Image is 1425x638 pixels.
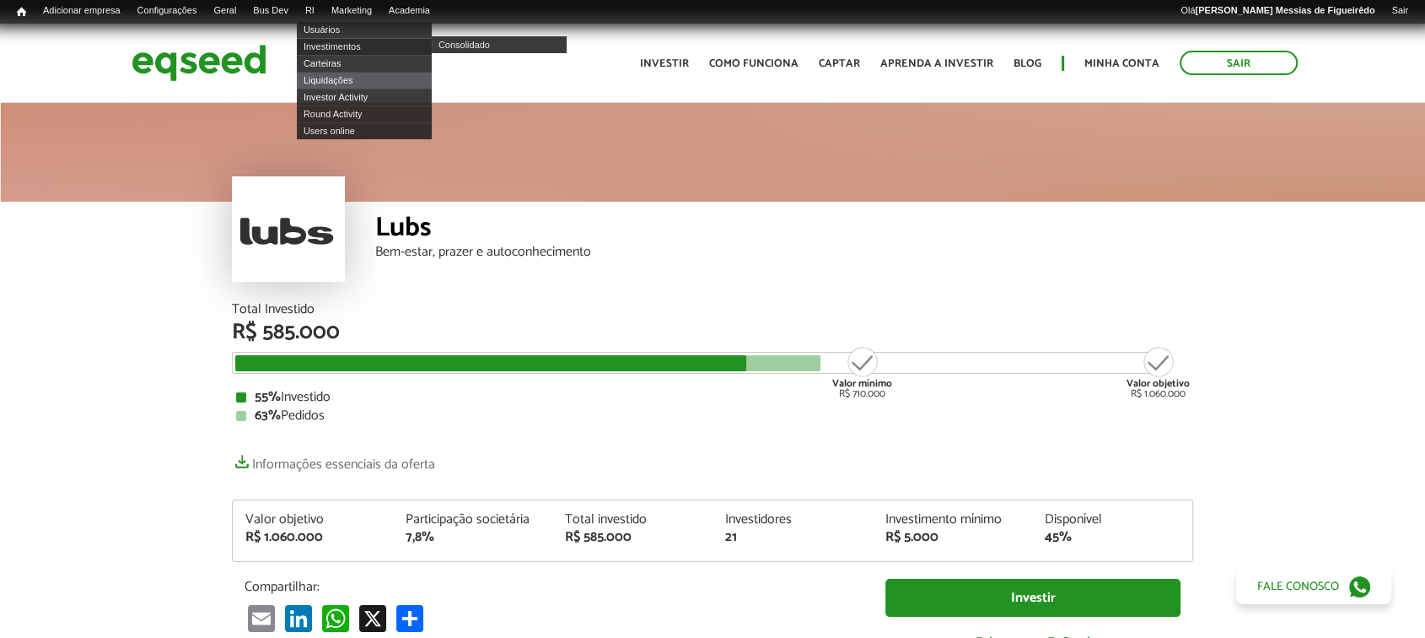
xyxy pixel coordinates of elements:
div: Total investido [565,513,700,527]
div: Participação societária [406,513,540,527]
a: Olá[PERSON_NAME] Messias de Figueirêdo [1172,4,1383,18]
a: Email [245,603,278,631]
div: Total Investido [232,303,1193,316]
a: RI [297,4,323,18]
strong: Valor mínimo [832,376,892,392]
a: Bus Dev [245,4,297,18]
strong: [PERSON_NAME] Messias de Figueirêdo [1195,5,1374,15]
strong: Valor objetivo [1127,376,1190,392]
a: Configurações [129,4,206,18]
a: Adicionar empresa [35,4,129,18]
div: 21 [725,531,860,544]
a: Fale conosco [1236,569,1391,604]
a: Compartilhar [393,603,427,631]
div: Pedidos [236,409,1189,423]
a: Academia [380,4,438,18]
a: Geral [205,4,245,18]
div: 7,8% [406,531,540,544]
a: Sair [1180,51,1298,75]
div: Investidores [725,513,860,527]
div: Investido [236,391,1189,404]
div: 45% [1045,531,1180,544]
div: Lubs [375,214,1193,246]
a: Marketing [323,4,380,18]
div: R$ 1.060.000 [1127,345,1190,399]
a: Sair [1383,4,1417,18]
a: Informações essenciais da oferta [232,448,435,472]
div: R$ 585.000 [232,322,1193,343]
a: Investir [640,58,689,69]
a: Início [8,4,35,20]
a: Captar [819,58,860,69]
a: Usuários [297,21,432,38]
a: Como funciona [709,58,799,69]
p: Compartilhar: [245,579,860,595]
strong: 63% [255,404,281,427]
div: R$ 585.000 [565,531,700,544]
div: R$ 1.060.000 [245,531,380,544]
a: Blog [1014,58,1041,69]
a: Investir [885,579,1180,617]
div: Disponível [1045,513,1180,527]
div: Investimento mínimo [885,513,1020,527]
div: R$ 5.000 [885,531,1020,544]
a: X [356,603,390,631]
strong: 55% [255,386,281,408]
span: Início [17,6,26,18]
img: EqSeed [132,41,266,85]
div: R$ 710.000 [831,345,894,399]
a: Minha conta [1084,58,1159,69]
a: WhatsApp [319,603,352,631]
div: Bem-estar, prazer e autoconhecimento [375,246,1193,259]
a: LinkedIn [282,603,315,631]
a: Aprenda a investir [880,58,993,69]
div: Valor objetivo [245,513,380,527]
